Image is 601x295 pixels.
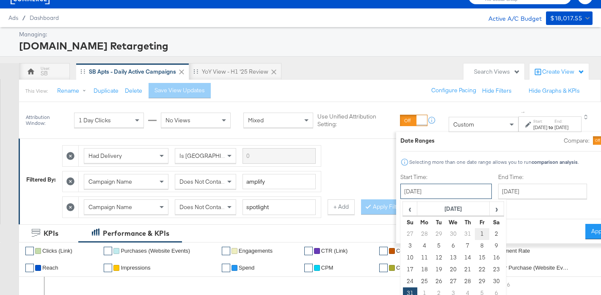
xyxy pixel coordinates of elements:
[25,264,34,272] a: ✔
[239,248,273,254] span: Engagements
[239,265,255,271] span: Spend
[400,137,435,145] div: Date Ranges
[26,176,56,184] div: Filtered By:
[482,87,512,95] button: Hide Filters
[403,240,417,252] td: 3
[88,203,132,211] span: Campaign Name
[104,247,112,255] a: ✔
[403,228,417,240] td: 27
[564,137,590,145] label: Compare:
[396,265,423,271] span: CPC (Link)
[460,252,475,264] td: 14
[460,228,475,240] td: 31
[417,228,431,240] td: 28
[417,264,431,276] td: 18
[489,216,504,228] th: Sa
[453,121,474,128] span: Custom
[19,39,590,53] div: [DOMAIN_NAME] Retargeting
[25,88,48,94] div: This View:
[489,252,504,264] td: 16
[431,276,446,287] td: 26
[304,264,313,272] a: ✔
[41,69,48,77] div: SB
[489,240,504,252] td: 9
[193,69,198,74] div: Drag to reorder tab
[18,14,30,21] span: /
[179,152,244,160] span: Is [GEOGRAPHIC_DATA]
[79,116,111,124] span: 1 Day Clicks
[379,247,388,255] a: ✔
[44,229,58,238] div: KPIs
[446,228,460,240] td: 30
[80,69,85,74] div: Drag to reorder tab
[379,264,388,272] a: ✔
[202,68,268,76] div: YoY View - H1 '25 Review
[317,113,397,128] label: Use Unified Attribution Setting:
[125,87,142,95] button: Delete
[243,174,316,190] input: Enter a search term
[89,68,176,76] div: SB Apts - Daily Active Campaigns
[532,159,578,165] strong: comparison analysis
[403,202,416,215] span: ‹
[475,240,489,252] td: 8
[103,229,169,238] div: Performance & KPIs
[403,216,417,228] th: Su
[179,178,226,185] span: Does Not Contain
[489,276,504,287] td: 30
[554,124,568,131] div: [DATE]
[42,248,72,254] span: Clicks (Link)
[417,202,489,216] th: [DATE]
[409,159,579,165] div: Selecting more than one date range allows you to run .
[485,248,530,254] span: Engagement Rate
[243,199,316,215] input: Enter a search term
[460,240,475,252] td: 7
[417,240,431,252] td: 4
[121,265,150,271] span: Impressions
[25,114,70,126] div: Attribution Window:
[547,124,554,130] strong: to
[8,14,18,21] span: Ads
[446,276,460,287] td: 27
[321,265,334,271] span: CPM
[480,11,542,24] div: Active A/C Budget
[179,203,226,211] span: Does Not Contain
[475,216,489,228] th: Fr
[88,152,122,160] span: Had Delivery
[460,216,475,228] th: Th
[474,68,520,76] div: Search Views
[104,264,112,272] a: ✔
[30,14,59,21] a: Dashboard
[542,68,584,76] div: Create View
[490,202,503,215] span: ›
[121,248,190,254] span: Purchases (Website Events)
[94,87,119,95] button: Duplicate
[460,276,475,287] td: 28
[519,111,527,114] span: ↑
[403,276,417,287] td: 24
[243,148,316,164] input: Enter a search term
[431,252,446,264] td: 12
[328,199,355,215] button: + Add
[417,252,431,264] td: 11
[304,247,313,255] a: ✔
[460,264,475,276] td: 21
[475,228,489,240] td: 1
[431,264,446,276] td: 19
[475,252,489,264] td: 15
[546,11,593,25] button: $18,017.55
[42,265,58,271] span: Reach
[431,240,446,252] td: 5
[425,83,482,98] button: Configure Pacing
[529,87,580,95] button: Hide Graphs & KPIs
[222,247,230,255] a: ✔
[446,252,460,264] td: 13
[489,228,504,240] td: 2
[417,216,431,228] th: Mo
[51,83,95,99] button: Rename
[446,216,460,228] th: We
[222,264,230,272] a: ✔
[485,265,570,271] span: Cost Per Purchase (Website Events)
[396,248,437,254] span: Conversion Rate
[550,13,582,24] div: $18,017.55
